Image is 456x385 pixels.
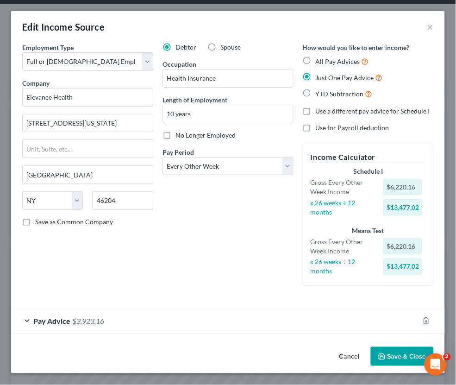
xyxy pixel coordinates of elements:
input: Unit, Suite, etc... [23,140,153,158]
div: Schedule I [311,167,426,176]
span: Just One Pay Advice [316,74,374,82]
label: Length of Employment [162,95,227,105]
input: Enter city... [23,166,153,183]
div: Edit Income Source [22,20,105,33]
div: Means Test [311,226,426,235]
div: x 26 weeks ÷ 12 months [306,258,379,276]
input: Enter address... [23,114,153,132]
iframe: Intercom live chat [425,353,447,376]
div: Gross Every Other Week Income [306,237,379,256]
span: Spouse [220,43,241,51]
span: No Longer Employed [175,131,236,139]
input: Enter zip... [92,191,153,210]
div: $13,477.02 [383,199,422,216]
input: ex: 2 years [163,105,293,123]
span: 2 [444,353,451,361]
div: $13,477.02 [383,259,422,275]
span: Use for Payroll deduction [316,124,389,132]
h5: Income Calculator [311,151,426,163]
button: Cancel [332,348,367,366]
span: Debtor [175,43,196,51]
button: × [427,21,434,32]
span: Save as Common Company [35,218,113,226]
span: YTD Subtraction [316,90,364,98]
span: Employment Type [22,44,74,51]
label: How would you like to enter income? [303,43,410,52]
span: Company [22,79,50,87]
span: All Pay Advices [316,57,360,65]
div: $6,220.16 [383,238,422,255]
button: Save & Close [371,347,434,366]
div: $6,220.16 [383,179,422,196]
div: x 26 weeks ÷ 12 months [306,198,379,217]
label: Occupation [162,59,196,69]
input: Search company by name... [22,88,153,107]
div: Gross Every Other Week Income [306,178,379,196]
input: -- [163,69,293,87]
span: $3,923.16 [72,317,104,326]
span: Pay Advice [33,317,70,326]
span: Use a different pay advice for Schedule I [316,107,430,115]
span: Pay Period [162,148,194,156]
